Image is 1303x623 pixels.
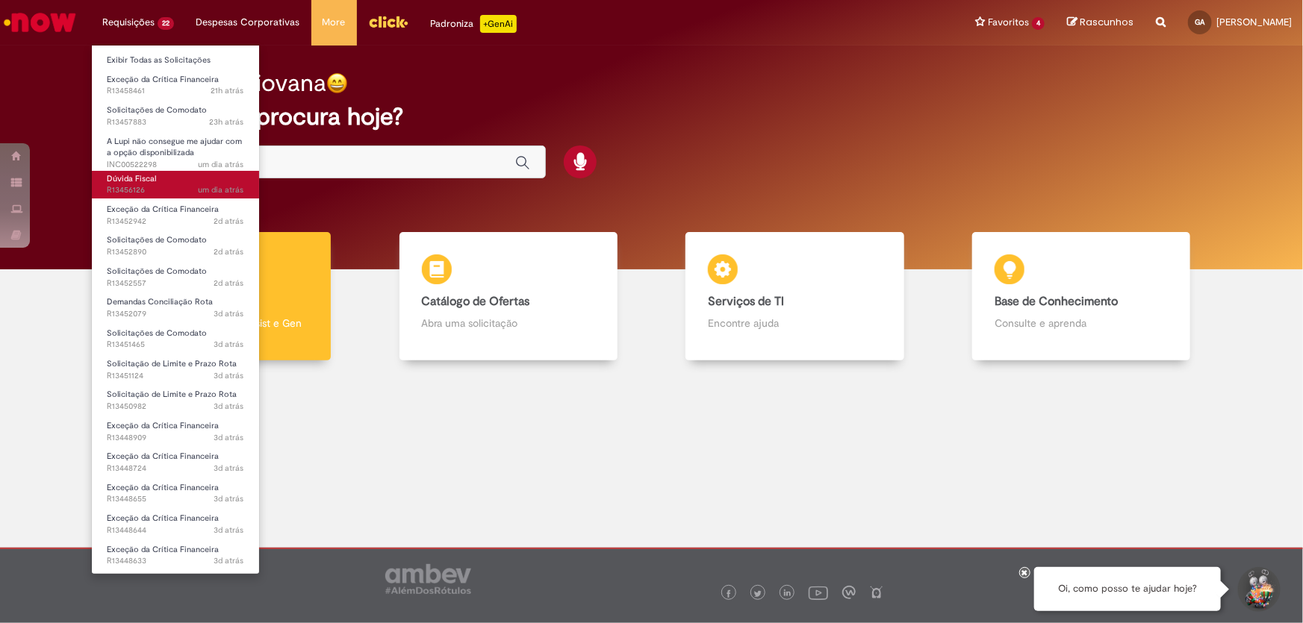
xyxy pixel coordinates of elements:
img: logo_footer_naosei.png [870,586,883,599]
a: Rascunhos [1067,16,1133,30]
span: Demandas Conciliação Rota [107,296,213,307]
img: logo_footer_twitter.png [754,590,762,598]
span: 4 [1032,17,1045,30]
span: Exceção da Crítica Financeira [107,204,219,215]
span: 3d atrás [214,463,244,474]
img: logo_footer_ambev_rotulo_gray.png [385,564,471,594]
span: R13456126 [107,184,244,196]
span: Solicitação de Limite e Prazo Rota [107,358,237,369]
span: R13452890 [107,246,244,258]
span: 3d atrás [214,525,244,536]
a: Aberto R13452890 : Solicitações de Comodato [92,232,259,260]
span: 3d atrás [214,432,244,443]
span: R13452942 [107,216,244,228]
p: Consulte e aprenda [995,316,1168,331]
img: ServiceNow [1,7,78,37]
a: Aberto R13448624 : Exceção da Crítica Financeira [92,572,259,600]
b: Serviços de TI [708,294,784,309]
img: click_logo_yellow_360x200.png [368,10,408,33]
a: Aberto R13448655 : Exceção da Crítica Financeira [92,480,259,507]
span: um dia atrás [199,159,244,170]
time: 28/08/2025 10:01:01 [199,159,244,170]
span: Solicitações de Comodato [107,104,207,116]
span: 3d atrás [214,339,244,350]
time: 26/08/2025 15:02:00 [214,432,244,443]
span: R13452079 [107,308,244,320]
img: happy-face.png [326,72,348,94]
a: Aberto R13457883 : Solicitações de Comodato [92,102,259,130]
a: Aberto R13448724 : Exceção da Crítica Financeira [92,448,259,476]
time: 26/08/2025 14:27:36 [214,525,244,536]
img: logo_footer_facebook.png [725,590,733,598]
p: +GenAi [480,15,517,33]
p: Encontre ajuda [708,316,881,331]
span: R13451124 [107,370,244,382]
a: Aberto R13452557 : Solicitações de Comodato [92,263,259,291]
a: Aberto R13458461 : Exceção da Crítica Financeira [92,72,259,99]
span: 2d atrás [214,278,244,289]
span: R13452557 [107,278,244,289]
b: Catálogo de Ofertas [422,294,530,309]
span: R13451465 [107,339,244,351]
span: 22 [158,17,174,30]
span: R13448909 [107,432,244,444]
span: 23h atrás [210,116,244,128]
ul: Requisições [91,45,260,575]
span: Favoritos [988,15,1029,30]
span: Solicitação de Limite e Prazo Rota [107,389,237,400]
span: Solicitações de Comodato [107,328,207,339]
img: logo_footer_linkedin.png [784,589,792,598]
time: 28/08/2025 14:58:45 [211,85,244,96]
span: 3d atrás [214,401,244,412]
time: 27/08/2025 09:41:08 [214,370,244,381]
a: Aberto R13456126 : Dúvida Fiscal [92,171,259,198]
span: R13448633 [107,555,244,567]
a: Aberto R13448644 : Exceção da Crítica Financeira [92,510,259,538]
span: um dia atrás [199,184,244,195]
span: 3d atrás [214,493,244,504]
span: 21h atrás [211,85,244,96]
a: Aberto R13448909 : Exceção da Crítica Financeira [92,418,259,445]
h2: O que você procura hoje? [122,104,1181,130]
div: Padroniza [431,15,517,33]
a: Aberto R13452079 : Demandas Conciliação Rota [92,294,259,322]
a: Aberto R13451465 : Solicitações de Comodato [92,325,259,353]
a: Catálogo de Ofertas Abra uma solicitação [365,232,652,361]
span: R13458461 [107,85,244,97]
time: 28/08/2025 13:33:35 [210,116,244,128]
a: Aberto R13448633 : Exceção da Crítica Financeira [92,542,259,569]
span: R13448644 [107,525,244,536]
span: 3d atrás [214,308,244,319]
div: Oi, como posso te ajudar hoje? [1034,567,1221,611]
a: Aberto R13452942 : Exceção da Crítica Financeira [92,201,259,229]
b: Base de Conhecimento [995,294,1118,309]
a: Aberto R13451124 : Solicitação de Limite e Prazo Rota [92,356,259,383]
span: [PERSON_NAME] [1216,16,1292,28]
time: 28/08/2025 09:22:57 [199,184,244,195]
span: GA [1195,17,1205,27]
a: Exibir Todas as Solicitações [92,52,259,69]
time: 26/08/2025 14:28:49 [214,493,244,504]
span: Exceção da Crítica Financeira [107,482,219,493]
span: Rascunhos [1080,15,1133,29]
span: R13457883 [107,116,244,128]
span: 3d atrás [214,370,244,381]
span: Exceção da Crítica Financeira [107,74,219,85]
span: 2d atrás [214,216,244,227]
a: Aberto INC00522298 : A Lupi não consegue me ajudar com a opção disponibilizada [92,134,259,166]
img: logo_footer_workplace.png [842,586,856,599]
span: Solicitações de Comodato [107,234,207,245]
span: 2d atrás [214,246,244,257]
p: Abra uma solicitação [422,316,595,331]
span: Exceção da Crítica Financeira [107,451,219,462]
time: 27/08/2025 10:27:55 [214,339,244,350]
span: Solicitações de Comodato [107,266,207,277]
span: Exceção da Crítica Financeira [107,420,219,431]
span: Requisições [102,15,155,30]
span: More [323,15,346,30]
time: 27/08/2025 11:58:03 [214,308,244,319]
span: Exceção da Crítica Financeira [107,544,219,555]
span: Despesas Corporativas [196,15,300,30]
span: 3d atrás [214,555,244,566]
time: 27/08/2025 14:45:35 [214,246,244,257]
